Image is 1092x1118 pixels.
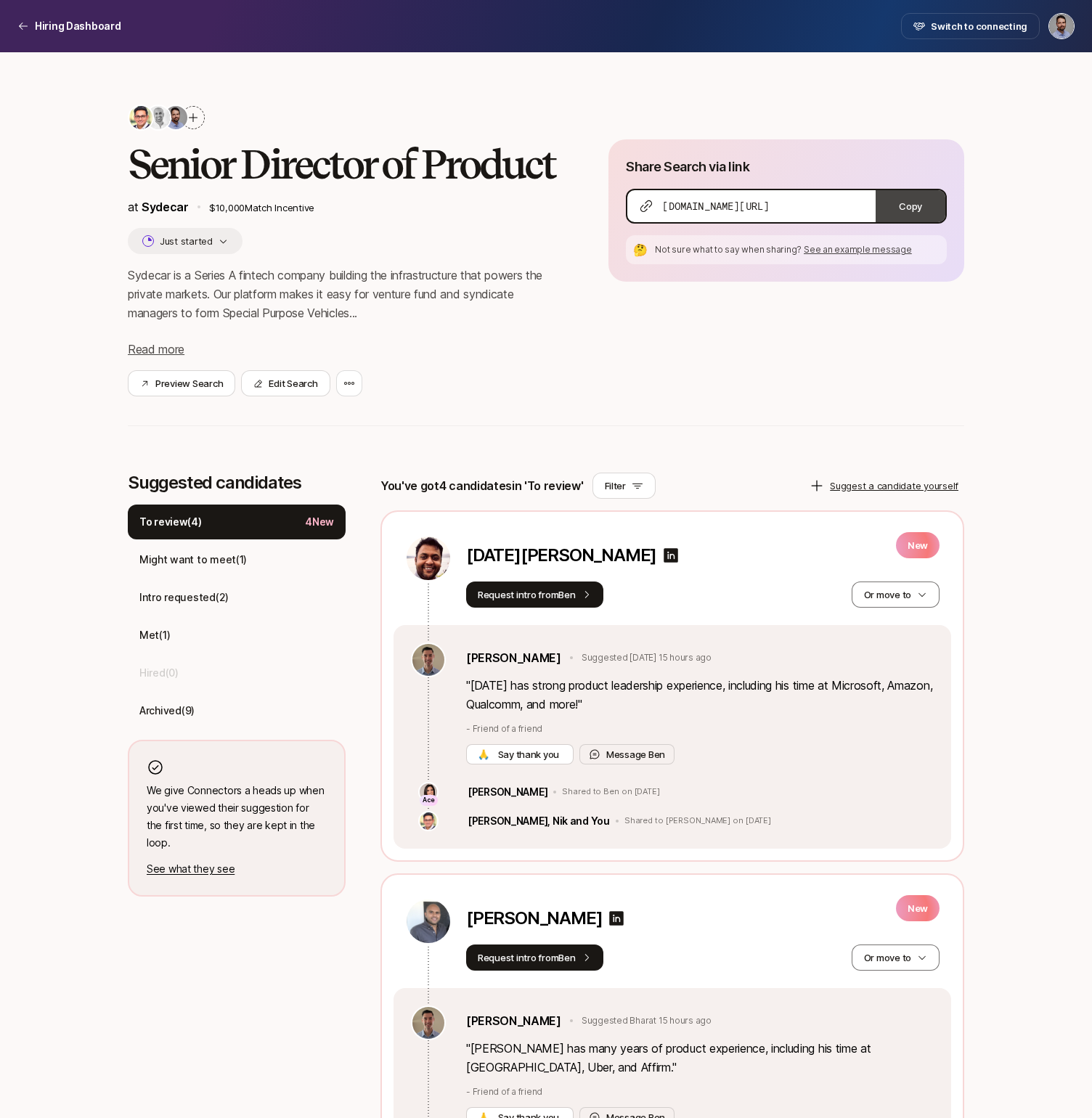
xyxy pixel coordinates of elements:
p: [PERSON_NAME] [466,908,602,929]
button: Preview Search [128,370,235,396]
a: [PERSON_NAME] [466,1011,561,1030]
button: Just started [128,228,243,254]
div: 🤔 [632,241,649,258]
button: Or move to [852,944,940,971]
p: Suggest a candidate yourself [830,478,958,493]
p: Might want to meet ( 1 ) [139,551,247,568]
p: [PERSON_NAME] [468,783,547,801]
p: Suggested [DATE] 15 hours ago [582,651,712,664]
img: bf8f663c_42d6_4f7d_af6b_5f71b9527721.jpg [412,644,444,676]
button: Filter [592,473,656,499]
span: 🙏 [478,747,489,762]
p: New [896,895,940,921]
button: Copy [876,190,945,222]
button: Request intro fromBen [466,582,603,608]
p: Suggested candidates [128,473,346,493]
p: - Friend of a friend [466,722,934,735]
img: 71d7b91d_d7cb_43b4_a7ea_a9b2f2cc6e03.jpg [420,783,437,801]
span: See an example message [804,244,912,255]
p: To review ( 4 ) [139,513,202,531]
button: Or move to [852,582,940,608]
p: You've got 4 candidates in 'To review' [380,476,584,495]
p: $10,000 Match Incentive [209,200,563,215]
p: - Friend of a friend [466,1085,934,1098]
a: Sydecar [142,200,189,214]
img: 3889c835_cd54_4d3d_a23c_7f23475cacdc.jpg [147,106,170,129]
p: Archived ( 9 ) [139,702,195,719]
p: Share Search via link [626,157,749,177]
p: Ace [423,796,435,805]
span: Switch to connecting [931,19,1027,33]
p: [PERSON_NAME], Nik and You [468,812,610,830]
button: Message Ben [579,744,675,764]
p: " [PERSON_NAME] has many years of product experience, including his time at [GEOGRAPHIC_DATA], Ub... [466,1039,934,1077]
img: 9bbf0f28_876c_4d82_8695_ccf9acec8431.jfif [164,106,187,129]
img: c1b10a7b_a438_4f37_9af7_bf91a339076e.jpg [420,812,437,830]
p: Suggested Bharat 15 hours ago [582,1014,712,1027]
p: at [128,197,189,216]
p: [DATE][PERSON_NAME] [466,545,656,566]
img: 1e5880f8_3c2a_496f_a759_5fc6203cd0cf.jpg [407,899,450,943]
h2: Senior Director of Product [128,142,562,186]
p: See what they see [147,860,327,878]
span: Read more [128,342,184,356]
span: [DOMAIN_NAME][URL] [662,199,769,213]
button: Adam Hill [1048,13,1075,39]
p: Hired ( 0 ) [139,664,179,682]
p: 4 New [305,513,334,531]
button: 🙏 Say thank you [466,744,574,764]
button: Edit Search [241,370,330,396]
p: Hiring Dashboard [35,17,121,35]
p: We give Connectors a heads up when you've viewed their suggestion for the first time, so they are... [147,782,327,852]
button: Switch to connecting [901,13,1040,39]
img: Adam Hill [1049,14,1074,38]
p: Shared to [PERSON_NAME] on [DATE] [624,816,771,826]
a: [PERSON_NAME] [466,648,561,667]
p: Met ( 1 ) [139,627,170,644]
span: Say thank you [495,747,562,762]
img: 6ecfb605_4331_4bb8_b67e_36c8dbb9ce31.jpg [407,536,450,580]
button: Request intro fromBen [466,944,603,971]
p: Sydecar is a Series A fintech company building the infrastructure that powers the private markets... [128,266,562,322]
p: Shared to Ben on [DATE] [562,787,659,797]
img: bf8f663c_42d6_4f7d_af6b_5f71b9527721.jpg [412,1007,444,1039]
p: " [DATE] has strong product leadership experience, including his time at Microsoft, Amazon, Qualc... [466,676,934,714]
p: Intro requested ( 2 ) [139,589,229,606]
p: Not sure what to say when sharing? [655,243,941,256]
img: c1b10a7b_a438_4f37_9af7_bf91a339076e.jpg [129,106,152,129]
p: New [896,532,940,558]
